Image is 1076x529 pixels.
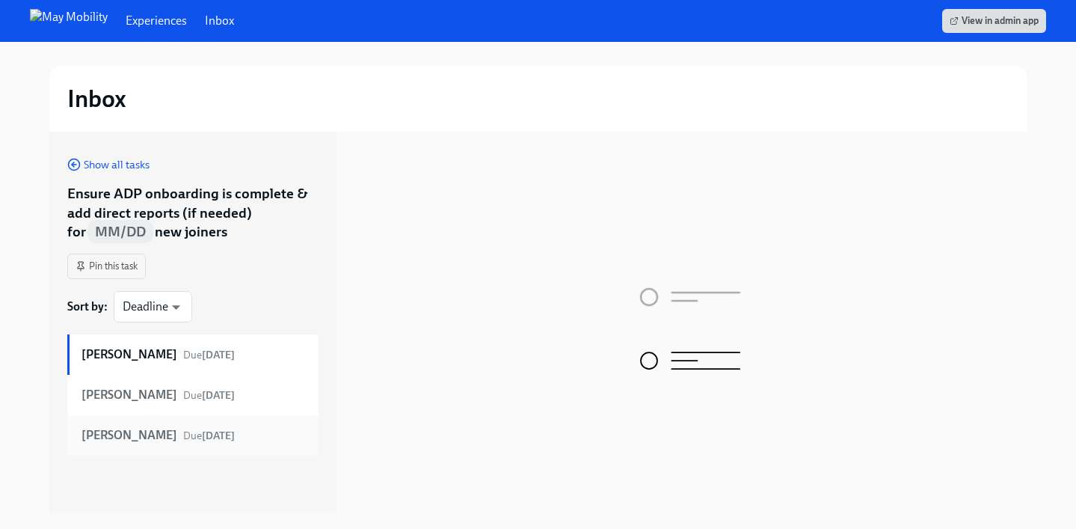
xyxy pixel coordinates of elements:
h2: Inbox [67,84,126,114]
span: October 10th, 2025 09:00 [183,389,235,402]
button: Show all tasks [67,157,150,172]
span: Pin this task [76,259,138,274]
span: MM/DD [87,220,153,243]
span: Due [183,349,235,361]
div: Deadline [114,291,192,322]
a: Show all tasks [67,156,150,172]
a: Experiences [126,13,187,29]
strong: [PERSON_NAME] [82,346,177,363]
a: [PERSON_NAME]Due[DATE] [67,375,319,415]
div: Ensure ADP onboarding is complete & add direct reports (if needed) for new joiners [67,184,319,242]
strong: [DATE] [202,349,235,361]
span: View in admin app [950,13,1039,28]
span: Due [183,389,235,402]
a: [PERSON_NAME]Due[DATE] [67,415,319,456]
a: [PERSON_NAME]Due[DATE] [67,334,319,375]
strong: [PERSON_NAME] [82,427,177,444]
button: Pin this task [67,254,146,279]
a: View in admin app [942,9,1046,33]
span: October 3rd, 2025 09:00 [183,349,235,361]
span: Due [183,429,235,442]
strong: [DATE] [202,389,235,402]
a: Inbox [205,13,234,29]
strong: [DATE] [202,429,235,442]
img: May Mobility [30,9,108,33]
strong: [PERSON_NAME] [82,387,177,403]
strong: Sort by : [67,299,108,315]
